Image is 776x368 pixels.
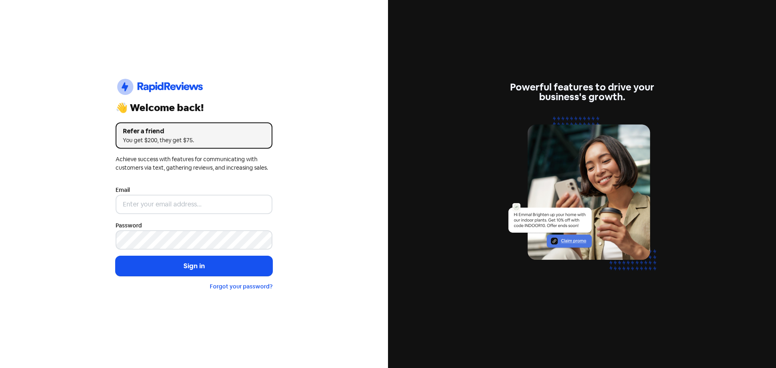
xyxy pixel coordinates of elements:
button: Sign in [116,256,272,276]
div: Refer a friend [123,126,265,136]
div: Powerful features to drive your business's growth. [504,82,660,102]
div: Achieve success with features for communicating with customers via text, gathering reviews, and i... [116,155,272,172]
a: Forgot your password? [210,283,272,290]
div: You get $200, they get $75. [123,136,265,145]
div: 👋 Welcome back! [116,103,272,113]
label: Email [116,186,130,194]
label: Password [116,221,142,230]
img: text-marketing [504,111,660,286]
input: Enter your email address... [116,195,272,214]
